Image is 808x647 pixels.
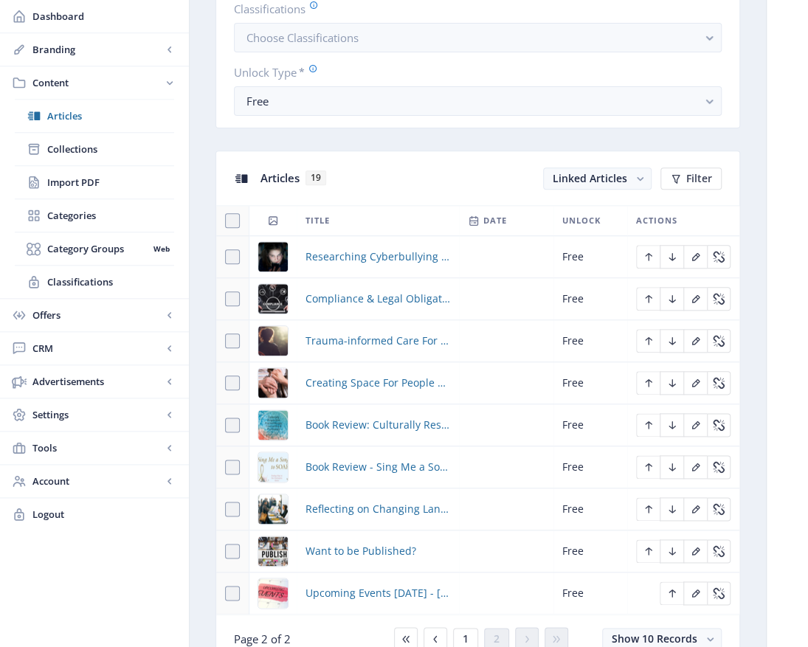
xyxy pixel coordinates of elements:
[660,459,683,473] a: Edit page
[47,274,174,289] span: Classifications
[260,170,300,185] span: Articles
[148,241,174,256] nb-badge: Web
[683,375,707,389] a: Edit page
[553,446,627,488] td: Free
[305,458,450,476] a: Book Review - Sing Me a Song to SOAR: Finding Hope in Our Redemptive Stories by [PERSON_NAME]
[636,375,660,389] a: Edit page
[234,1,710,17] label: Classifications
[32,341,162,356] span: CRM
[305,248,450,266] a: Researching Cyberbullying In Youth Mental Health and Working Towards Holistic Interventions
[258,326,288,356] img: a6e3a276-54b7-42b9-a65c-49dbae380a27.png
[636,417,660,431] a: Edit page
[660,417,683,431] a: Edit page
[47,208,174,223] span: Categories
[660,543,683,557] a: Edit page
[686,173,712,184] span: Filter
[305,500,450,518] a: Reflecting on Changing Landscapes at the 2025 ACA Conference
[553,171,627,185] span: Linked Articles
[553,362,627,404] td: Free
[683,543,707,557] a: Edit page
[305,212,330,229] span: Title
[15,199,174,232] a: Categories
[47,241,148,256] span: Category Groups
[636,249,660,263] a: Edit page
[683,585,707,599] a: Edit page
[32,440,162,455] span: Tools
[305,332,450,350] a: Trauma-informed Care For Marginalised and [MEDICAL_DATA] Communities
[32,407,162,422] span: Settings
[305,542,416,560] a: Want to be Published?
[636,291,660,305] a: Edit page
[32,474,162,488] span: Account
[553,488,627,530] td: Free
[636,333,660,347] a: Edit page
[683,333,707,347] a: Edit page
[258,578,288,608] img: 181d46f9-8636-4cc2-bbe7-f0570fb6fcc4.png
[305,416,450,434] span: Book Review: Culturally Responsive Psychotherapy, Counselling and Psychology Practices
[305,170,326,185] span: 19
[707,375,731,389] a: Edit page
[32,507,177,522] span: Logout
[47,142,174,156] span: Collections
[553,320,627,362] td: Free
[234,86,722,116] button: Free
[246,92,697,110] div: Free
[683,249,707,263] a: Edit page
[553,236,627,278] td: Free
[15,133,174,165] a: Collections
[483,212,507,229] span: Date
[636,501,660,515] a: Edit page
[562,212,601,229] span: Unlock
[258,494,288,524] img: f3363d40-fbf8-4fa1-9a25-2090a555e1f1.png
[553,530,627,572] td: Free
[553,278,627,320] td: Free
[707,291,731,305] a: Edit page
[636,459,660,473] a: Edit page
[660,167,722,190] button: Filter
[15,232,174,265] a: Category GroupsWeb
[636,543,660,557] a: Edit page
[32,9,177,24] span: Dashboard
[707,459,731,473] a: Edit page
[707,543,731,557] a: Edit page
[636,212,677,229] span: Actions
[660,501,683,515] a: Edit page
[258,452,288,482] img: 0cecf31a-d5e4-4f30-9037-193e9b632c58.png
[32,374,162,389] span: Advertisements
[32,308,162,322] span: Offers
[258,368,288,398] img: 2b8f0c06-5373-4561-ac92-2fb0cb534fe8.png
[553,404,627,446] td: Free
[683,459,707,473] a: Edit page
[47,108,174,123] span: Articles
[15,166,174,198] a: Import PDF
[543,167,652,190] button: Linked Articles
[305,584,450,602] a: Upcoming Events [DATE] - [DATE]
[246,30,359,45] span: Choose Classifications
[15,266,174,298] a: Classifications
[707,249,731,263] a: Edit page
[258,242,288,271] img: 5d48212e-69e4-4f8b-8c6c-4dbe710f0f02.png
[32,75,162,90] span: Content
[660,585,683,599] a: Edit page
[258,536,288,566] img: e720b079-b152-45db-a89f-2793d64fbdc7.png
[683,417,707,431] a: Edit page
[258,410,288,440] img: 0f740c3e-8361-4d14-914b-d5ece6688aef.png
[707,417,731,431] a: Edit page
[553,572,627,615] td: Free
[683,291,707,305] a: Edit page
[32,42,162,57] span: Branding
[234,23,722,52] button: Choose Classifications
[707,585,731,599] a: Edit page
[305,290,450,308] a: Compliance & Legal Obligations of a Cyber Security Breach
[305,374,450,392] a: Creating Space For People To Process VAD-Related Grief
[660,291,683,305] a: Edit page
[683,501,707,515] a: Edit page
